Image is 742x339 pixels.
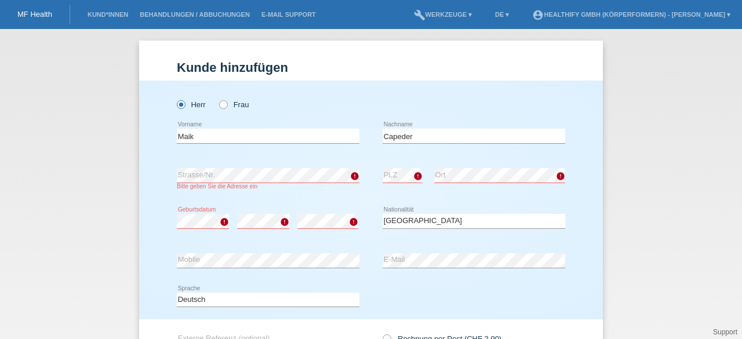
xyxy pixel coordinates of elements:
[17,10,52,19] a: MF Health
[256,11,322,18] a: E-Mail Support
[532,9,544,21] i: account_circle
[177,60,565,75] h1: Kunde hinzufügen
[219,100,249,109] label: Frau
[408,11,478,18] a: buildWerkzeuge ▾
[526,11,736,18] a: account_circleHealthify GmbH (Körperformern) - [PERSON_NAME] ▾
[82,11,134,18] a: Kund*innen
[177,100,206,109] label: Herr
[350,172,359,181] i: error
[414,9,425,21] i: build
[177,183,359,189] div: Bitte geben Sie die Adresse ein
[349,217,358,227] i: error
[556,172,565,181] i: error
[177,100,184,108] input: Herr
[219,100,227,108] input: Frau
[713,328,737,336] a: Support
[413,172,423,181] i: error
[280,217,289,227] i: error
[220,217,229,227] i: error
[489,11,515,18] a: DE ▾
[134,11,256,18] a: Behandlungen / Abbuchungen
